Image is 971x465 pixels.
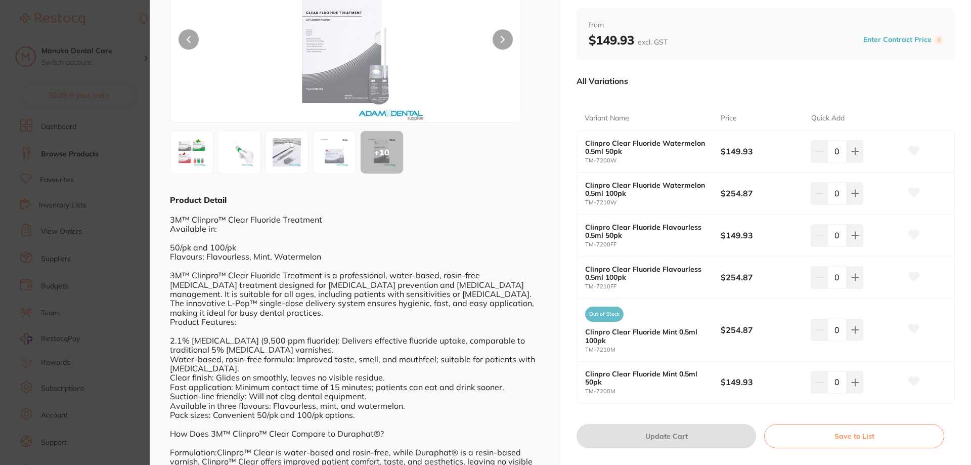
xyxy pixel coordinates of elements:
[269,134,305,171] img: anBn
[577,424,756,448] button: Update Cart
[585,223,707,239] b: Clinpro Clear Fluoride Flavourless 0.5ml 50pk
[638,37,668,47] span: excl. GST
[585,181,707,197] b: Clinpro Clear Fluoride Watermelon 0.5ml 100pk
[764,424,944,448] button: Save to List
[721,230,802,241] b: $149.93
[721,272,802,283] b: $254.87
[577,76,628,86] p: All Variations
[585,139,707,155] b: Clinpro Clear Fluoride Watermelon 0.5ml 50pk
[585,113,629,123] p: Variant Name
[316,134,352,171] img: MDBGRi5qcGc
[935,36,943,44] label: i
[811,113,845,123] p: Quick Add
[585,241,721,248] small: TM-7200FF
[721,146,802,157] b: $149.93
[585,347,721,353] small: TM-7210M
[589,20,943,30] span: from
[860,35,935,45] button: Enter Contract Price
[170,195,227,205] b: Product Detail
[585,157,721,164] small: TM-7200W
[721,113,737,123] p: Price
[585,283,721,290] small: TM-7210FF
[173,134,210,171] img: Zw
[585,370,707,386] b: Clinpro Clear Fluoride Mint 0.5ml 50pk
[721,188,802,199] b: $254.87
[721,324,802,335] b: $254.87
[585,388,721,395] small: TM-7200M
[360,131,404,174] button: +10
[585,328,707,344] b: Clinpro Clear Fluoride Mint 0.5ml 100pk
[585,199,721,206] small: TM-7210W
[721,376,802,388] b: $149.93
[589,32,668,48] b: $149.93
[221,134,257,171] img: anBn
[585,307,624,322] span: Out of Stock
[585,265,707,281] b: Clinpro Clear Fluoride Flavourless 0.5ml 100pk
[361,131,403,174] div: + 10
